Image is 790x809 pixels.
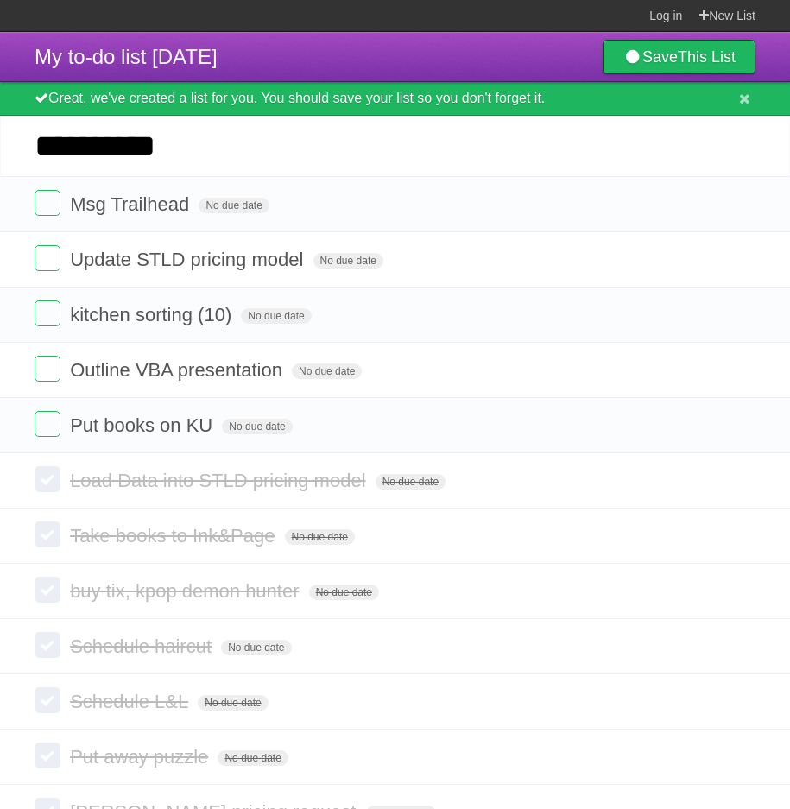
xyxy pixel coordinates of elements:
span: No due date [199,198,269,213]
label: Done [35,577,60,603]
span: Update STLD pricing model [70,249,307,270]
span: Msg Trailhead [70,193,193,215]
label: Done [35,466,60,492]
span: My to-do list [DATE] [35,45,218,68]
span: No due date [285,529,355,545]
span: No due date [221,640,291,655]
label: Done [35,245,60,271]
span: No due date [241,308,311,324]
b: This List [678,48,736,66]
label: Done [35,190,60,216]
label: Done [35,687,60,713]
span: Outline VBA presentation [70,359,287,381]
span: Put away puzzle [70,746,212,768]
span: No due date [198,695,268,711]
span: buy tix, kpop demon hunter [70,580,303,602]
span: kitchen sorting (10) [70,304,236,325]
a: SaveThis List [603,40,755,74]
span: No due date [313,253,383,269]
span: Load Data into STLD pricing model [70,470,370,491]
span: No due date [222,419,292,434]
label: Done [35,743,60,768]
span: Put books on KU [70,414,217,436]
span: Take books to Ink&Page [70,525,279,547]
span: No due date [292,363,362,379]
label: Done [35,521,60,547]
label: Done [35,411,60,437]
label: Done [35,300,60,326]
label: Done [35,632,60,658]
span: No due date [218,750,288,766]
span: Schedule L&L [70,691,193,712]
span: No due date [309,585,379,600]
span: Schedule haircut [70,635,216,657]
label: Done [35,356,60,382]
span: No due date [376,474,446,490]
